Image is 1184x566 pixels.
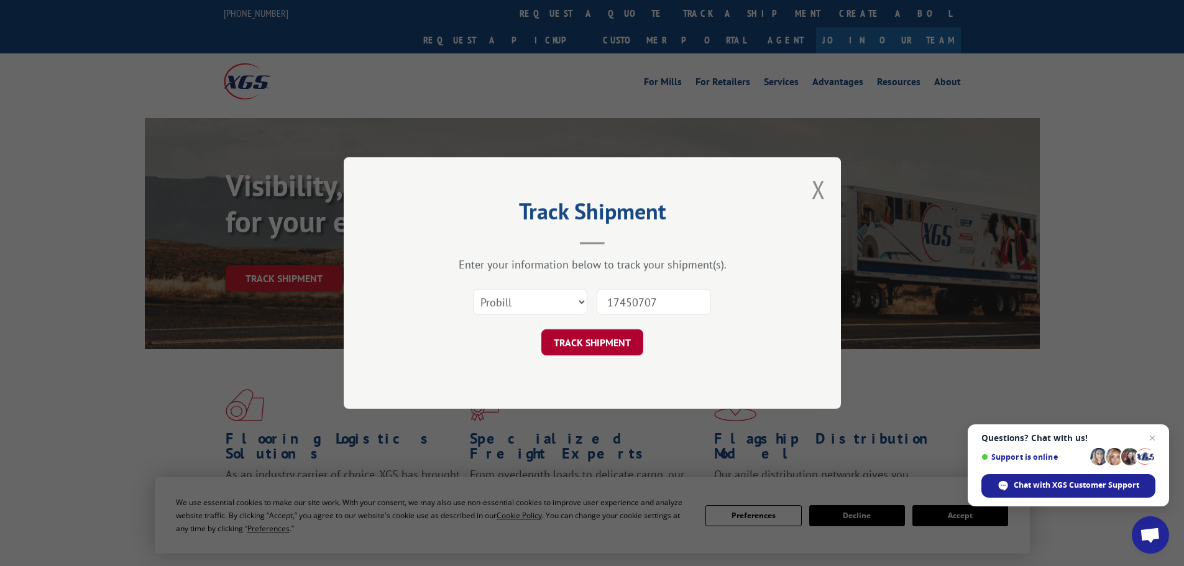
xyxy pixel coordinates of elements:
[981,474,1155,498] div: Chat with XGS Customer Support
[981,433,1155,443] span: Questions? Chat with us!
[406,203,779,226] h2: Track Shipment
[1145,431,1160,445] span: Close chat
[981,452,1086,462] span: Support is online
[1014,480,1139,491] span: Chat with XGS Customer Support
[812,173,825,206] button: Close modal
[541,329,643,355] button: TRACK SHIPMENT
[406,257,779,272] div: Enter your information below to track your shipment(s).
[597,289,711,315] input: Number(s)
[1132,516,1169,554] div: Open chat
